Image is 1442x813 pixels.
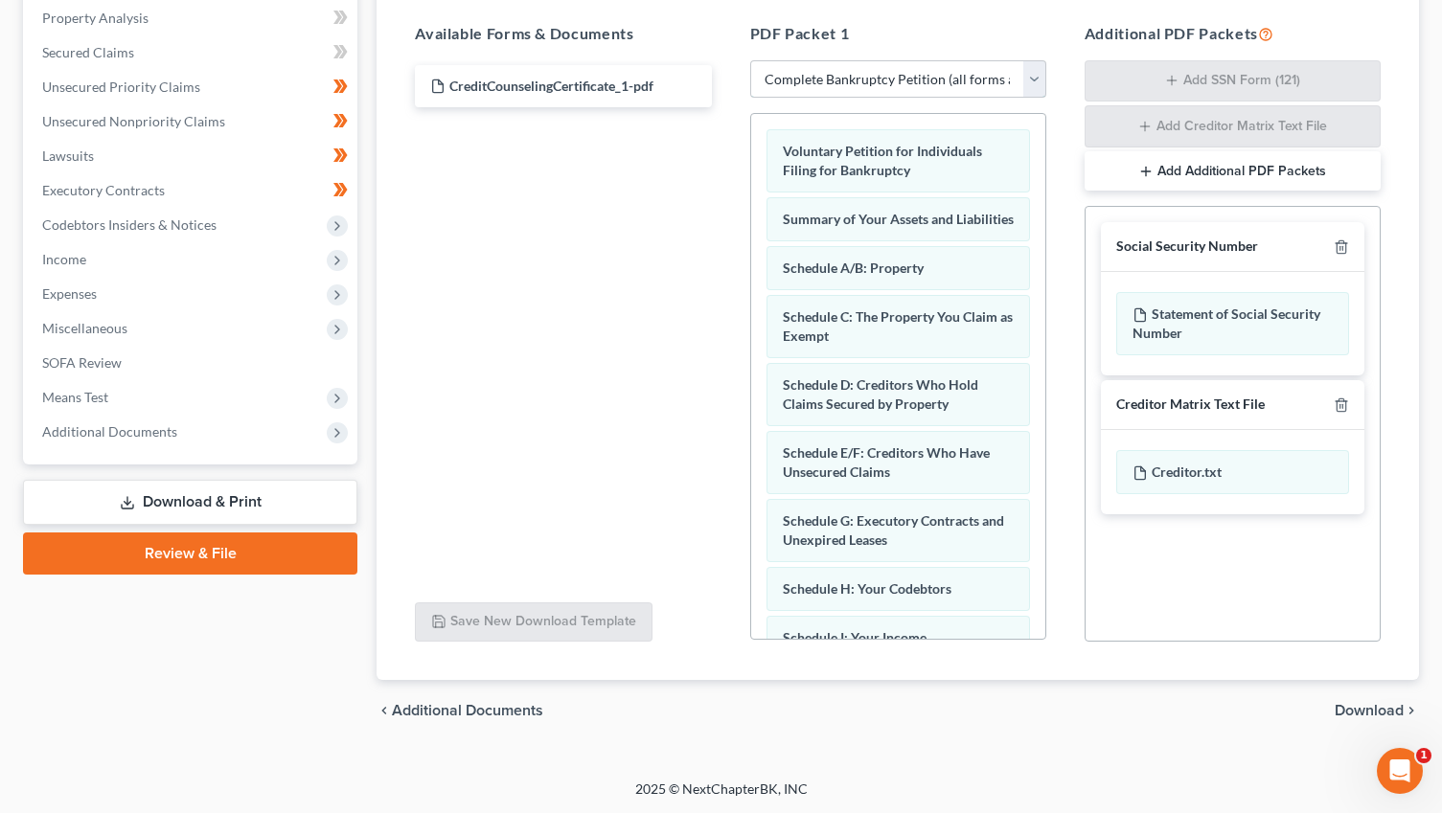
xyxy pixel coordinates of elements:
span: Download [1335,703,1404,718]
span: Unsecured Nonpriority Claims [42,113,225,129]
span: Miscellaneous [42,320,127,336]
span: Executory Contracts [42,182,165,198]
span: Schedule E/F: Creditors Who Have Unsecured Claims [783,444,990,480]
span: Means Test [42,389,108,405]
a: Secured Claims [27,35,357,70]
span: CreditCounselingCertificate_1-pdf [449,78,653,94]
a: Property Analysis [27,1,357,35]
a: Unsecured Nonpriority Claims [27,104,357,139]
span: SOFA Review [42,354,122,371]
div: Creditor.txt [1116,450,1349,494]
span: Schedule A/B: Property [783,260,924,276]
span: Income [42,251,86,267]
i: chevron_right [1404,703,1419,718]
span: Additional Documents [392,703,543,718]
i: chevron_left [377,703,392,718]
span: Additional Documents [42,423,177,440]
a: Unsecured Priority Claims [27,70,357,104]
h5: Additional PDF Packets [1085,22,1381,45]
iframe: Intercom live chat [1377,748,1423,794]
button: Add SSN Form (121) [1085,60,1381,102]
button: Download chevron_right [1335,703,1419,718]
span: Lawsuits [42,147,94,164]
span: Codebtors Insiders & Notices [42,216,217,233]
span: Schedule C: The Property You Claim as Exempt [783,308,1013,344]
h5: Available Forms & Documents [415,22,711,45]
h5: PDF Packet 1 [750,22,1046,45]
button: Add Additional PDF Packets [1085,151,1381,192]
div: Statement of Social Security Number [1116,292,1349,355]
a: Review & File [23,532,357,575]
a: Executory Contracts [27,173,357,208]
span: Schedule H: Your Codebtors [783,580,951,597]
span: Property Analysis [42,10,149,26]
span: Schedule G: Executory Contracts and Unexpired Leases [783,512,1004,548]
div: Creditor Matrix Text File [1116,395,1265,414]
span: 1 [1416,748,1431,763]
button: Save New Download Template [415,602,652,643]
span: Schedule D: Creditors Who Hold Claims Secured by Property [783,376,978,412]
span: Summary of Your Assets and Liabilities [783,211,1014,227]
a: SOFA Review [27,346,357,380]
a: Lawsuits [27,139,357,173]
div: Social Security Number [1116,237,1258,256]
span: Voluntary Petition for Individuals Filing for Bankruptcy [783,143,982,178]
span: Unsecured Priority Claims [42,79,200,95]
a: chevron_left Additional Documents [377,703,543,718]
span: Schedule I: Your Income [783,629,927,645]
a: Download & Print [23,480,357,525]
span: Expenses [42,285,97,302]
button: Add Creditor Matrix Text File [1085,105,1381,147]
span: Secured Claims [42,44,134,60]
